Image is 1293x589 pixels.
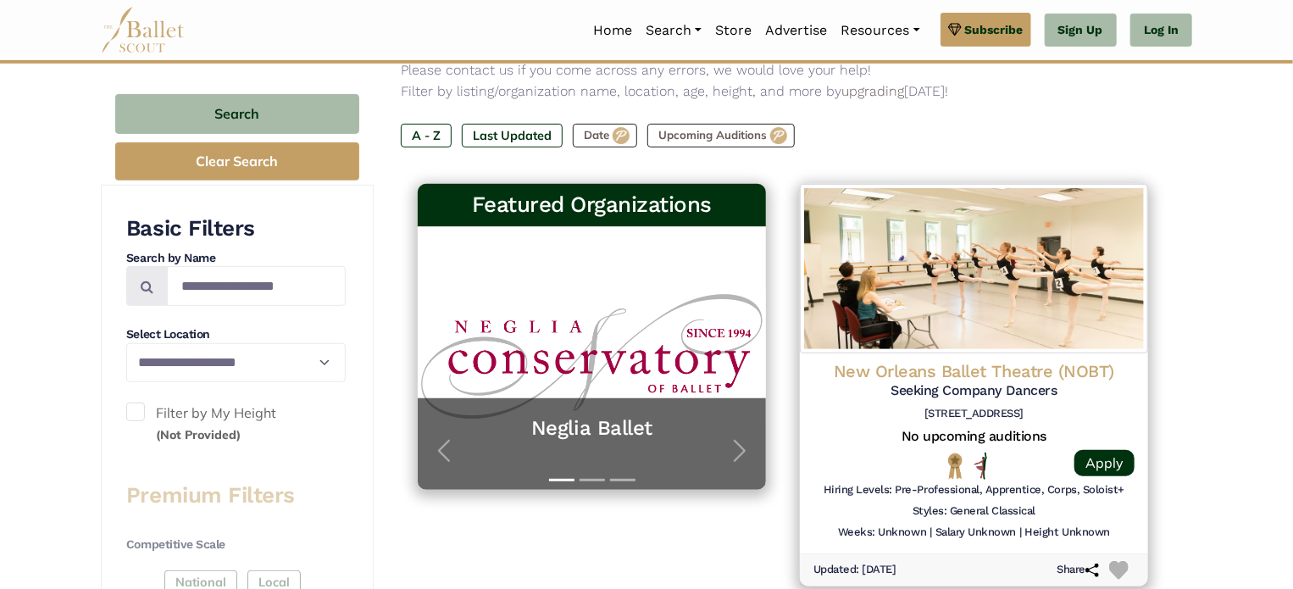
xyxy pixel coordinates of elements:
[167,266,346,306] input: Search by names...
[758,13,834,48] a: Advertise
[813,360,1135,382] h4: New Orleans Ballet Theatre (NOBT)
[1130,14,1192,47] a: Log In
[126,250,346,267] h4: Search by Name
[1019,525,1022,540] h6: |
[1109,561,1129,581] img: Heart
[586,13,639,48] a: Home
[126,403,346,446] label: Filter by My Height
[800,184,1148,353] img: Logo
[813,428,1135,446] h5: No upcoming auditions
[610,470,635,490] button: Slide 3
[1057,563,1099,577] h6: Share
[1045,14,1117,47] a: Sign Up
[941,13,1031,47] a: Subscribe
[824,483,1124,497] h6: Hiring Levels: Pre-Professional, Apprentice, Corps, Soloist+
[930,525,932,540] h6: |
[913,504,1035,519] h6: Styles: General Classical
[462,124,563,147] label: Last Updated
[813,407,1135,421] h6: [STREET_ADDRESS]
[401,81,1165,103] p: Filter by listing/organization name, location, age, height, and more by [DATE]!
[580,470,605,490] button: Slide 2
[834,13,926,48] a: Resources
[1074,450,1135,476] a: Apply
[573,124,637,147] label: Date
[647,124,795,147] label: Upcoming Auditions
[965,20,1024,39] span: Subscribe
[435,415,749,442] a: Neglia Ballet
[708,13,758,48] a: Store
[401,59,1165,81] p: Please contact us if you come across any errors, we would love your help!
[549,470,574,490] button: Slide 1
[156,427,241,442] small: (Not Provided)
[431,191,752,219] h3: Featured Organizations
[813,382,1135,400] h5: Seeking Company Dancers
[401,124,452,147] label: A - Z
[126,214,346,243] h3: Basic Filters
[813,563,896,577] h6: Updated: [DATE]
[841,83,904,99] a: upgrading
[115,94,359,134] button: Search
[974,453,987,480] img: All
[126,481,346,510] h3: Premium Filters
[115,142,359,181] button: Clear Search
[126,536,346,553] h4: Competitive Scale
[838,525,926,540] h6: Weeks: Unknown
[948,20,962,39] img: gem.svg
[126,326,346,343] h4: Select Location
[935,525,1016,540] h6: Salary Unknown
[639,13,708,48] a: Search
[1025,525,1110,540] h6: Height Unknown
[945,453,966,479] img: National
